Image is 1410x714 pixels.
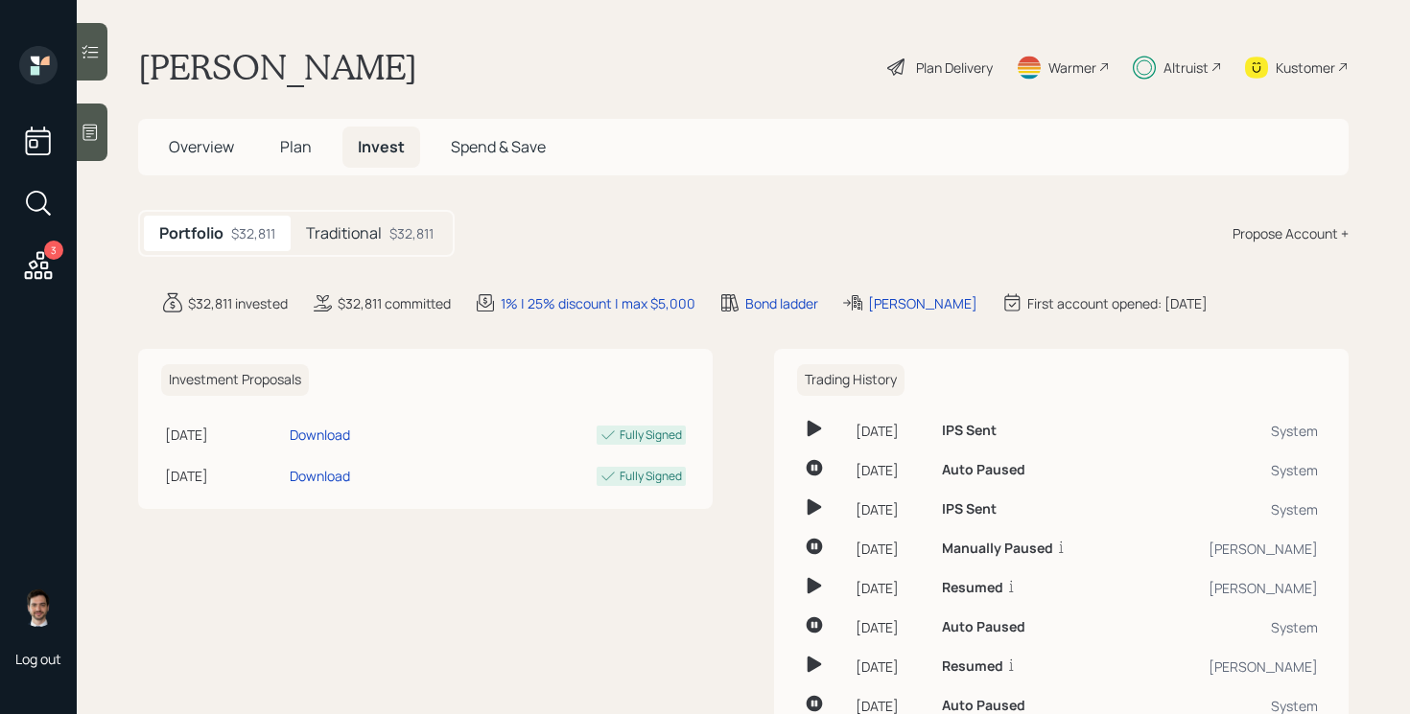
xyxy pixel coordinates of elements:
[451,136,546,157] span: Spend & Save
[290,466,350,486] div: Download
[745,293,818,313] div: Bond ladder
[280,136,312,157] span: Plan
[188,293,288,313] div: $32,811 invested
[942,541,1053,557] h6: Manually Paused
[290,425,350,445] div: Download
[19,588,58,627] img: jonah-coleman-headshot.png
[1150,578,1318,598] div: [PERSON_NAME]
[620,468,682,485] div: Fully Signed
[138,46,417,88] h1: [PERSON_NAME]
[358,136,405,157] span: Invest
[916,58,993,78] div: Plan Delivery
[942,462,1025,478] h6: Auto Paused
[1027,293,1208,313] div: First account opened: [DATE]
[856,539,927,559] div: [DATE]
[1150,421,1318,441] div: System
[1276,58,1335,78] div: Kustomer
[797,364,905,396] h6: Trading History
[856,460,927,480] div: [DATE]
[942,658,1003,675] h6: Resumed
[868,293,977,313] div: [PERSON_NAME]
[1150,499,1318,519] div: System
[44,241,63,260] div: 3
[389,223,434,243] div: $32,811
[856,421,927,441] div: [DATE]
[620,426,682,444] div: Fully Signed
[306,224,382,242] h5: Traditional
[159,224,223,242] h5: Portfolio
[942,501,997,518] h6: IPS Sent
[501,293,695,313] div: 1% | 25% discount | max $5,000
[1048,58,1096,78] div: Warmer
[231,223,275,243] div: $32,811
[856,656,927,677] div: [DATE]
[338,293,451,313] div: $32,811 committed
[856,499,927,519] div: [DATE]
[169,136,234,157] span: Overview
[942,580,1003,596] h6: Resumed
[1163,58,1209,78] div: Altruist
[1233,223,1349,243] div: Propose Account +
[161,364,309,396] h6: Investment Proposals
[942,698,1025,714] h6: Auto Paused
[1150,460,1318,480] div: System
[1150,656,1318,677] div: [PERSON_NAME]
[15,650,61,668] div: Log out
[856,578,927,598] div: [DATE]
[942,423,997,439] h6: IPS Sent
[856,617,927,637] div: [DATE]
[1150,539,1318,559] div: [PERSON_NAME]
[165,466,282,486] div: [DATE]
[942,619,1025,635] h6: Auto Paused
[1150,617,1318,637] div: System
[165,425,282,445] div: [DATE]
